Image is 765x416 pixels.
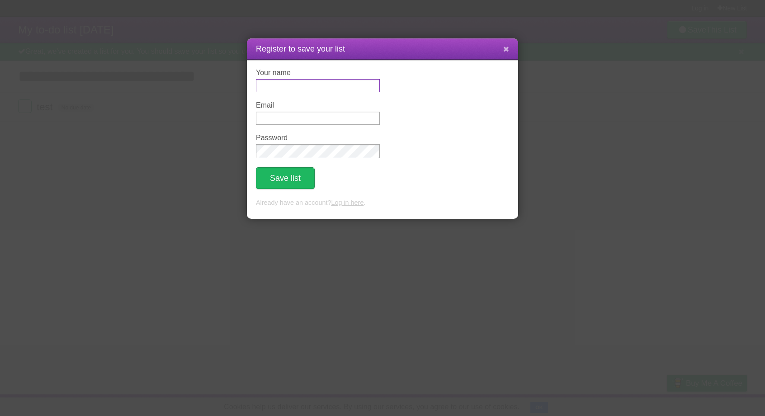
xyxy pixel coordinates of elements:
[256,198,509,208] p: Already have an account? .
[256,167,315,189] button: Save list
[256,69,380,77] label: Your name
[256,43,509,55] h1: Register to save your list
[331,199,364,206] a: Log in here
[256,101,380,109] label: Email
[256,134,380,142] label: Password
